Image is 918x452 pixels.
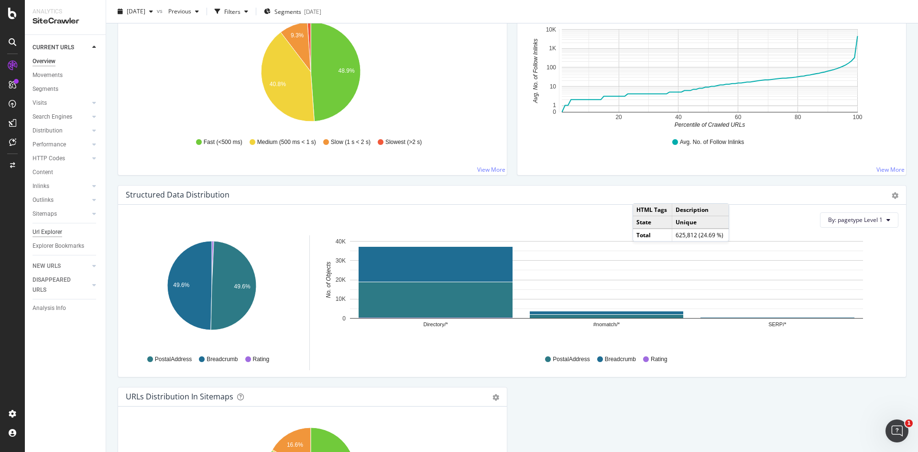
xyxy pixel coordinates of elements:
[339,67,355,74] text: 48.9%
[33,84,58,94] div: Segments
[593,321,620,327] text: #nomatch/*
[33,303,66,313] div: Analysis Info
[33,112,89,122] a: Search Engines
[672,204,729,216] td: Description
[553,109,556,115] text: 0
[33,195,54,205] div: Outlinks
[33,167,53,177] div: Content
[260,4,325,19] button: Segments[DATE]
[633,216,672,229] td: State
[546,26,556,33] text: 10K
[33,43,89,53] a: CURRENT URLS
[274,7,301,15] span: Segments
[33,167,99,177] a: Content
[224,7,240,15] div: Filters
[828,216,883,224] span: By: pagetype Level 1
[33,70,63,80] div: Movements
[33,112,72,122] div: Search Engines
[33,209,57,219] div: Sitemaps
[173,282,189,288] text: 49.6%
[33,98,47,108] div: Visits
[164,4,203,19] button: Previous
[820,212,898,228] button: By: pagetype Level 1
[33,227,62,237] div: Url Explorer
[114,4,157,19] button: [DATE]
[33,261,89,271] a: NEW URLS
[33,140,66,150] div: Performance
[336,296,346,302] text: 10K
[876,165,905,174] a: View More
[680,138,744,146] span: Avg. No. of Follow Inlinks
[768,321,787,327] text: SERP/*
[33,56,99,66] a: Overview
[128,235,295,346] svg: A chart.
[385,138,422,146] span: Slowest (>2 s)
[532,39,539,104] text: Avg. No. of Follow Inlinks
[33,154,65,164] div: HTTP Codes
[553,355,590,364] span: PostalAddress
[164,7,191,15] span: Previous
[633,229,672,241] td: Total
[423,321,448,327] text: Directory/*
[33,227,99,237] a: Url Explorer
[33,8,98,16] div: Analytics
[155,355,192,364] span: PostalAddress
[615,114,622,121] text: 20
[270,81,286,88] text: 40.8%
[477,165,505,174] a: View More
[553,102,556,109] text: 1
[33,241,99,251] a: Explorer Bookmarks
[33,154,89,164] a: HTTP Codes
[33,43,74,53] div: CURRENT URLS
[33,126,89,136] a: Distribution
[33,126,63,136] div: Distribution
[546,64,556,71] text: 100
[675,121,745,128] text: Percentile of Crawled URLs
[325,262,332,298] text: No. of Objects
[33,195,89,205] a: Outlinks
[905,419,913,427] span: 1
[33,241,84,251] div: Explorer Bookmarks
[321,235,891,346] div: A chart.
[253,355,270,364] span: Rating
[336,276,346,283] text: 20K
[331,138,371,146] span: Slow (1 s < 2 s)
[126,392,233,401] div: URLs Distribution in Sitemaps
[633,204,672,216] td: HTML Tags
[126,18,496,129] svg: A chart.
[342,315,346,322] text: 0
[33,261,61,271] div: NEW URLS
[33,275,89,295] a: DISAPPEARED URLS
[33,140,89,150] a: Performance
[336,257,346,264] text: 30K
[550,83,557,90] text: 10
[211,4,252,19] button: Filters
[33,16,98,27] div: SiteCrawler
[33,84,99,94] a: Segments
[33,70,99,80] a: Movements
[33,303,99,313] a: Analysis Info
[885,419,908,442] iframe: Intercom live chat
[287,441,303,448] text: 16.6%
[675,114,682,121] text: 40
[291,32,304,39] text: 9.3%
[234,283,251,290] text: 49.6%
[207,355,238,364] span: Breadcrumb
[892,192,898,199] div: gear
[126,190,229,199] div: Structured Data Distribution
[525,18,895,129] svg: A chart.
[157,6,164,14] span: vs
[204,138,242,146] span: Fast (<500 ms)
[33,181,49,191] div: Inlinks
[336,238,346,245] text: 40K
[651,355,667,364] span: Rating
[735,114,742,121] text: 60
[852,114,862,121] text: 100
[33,56,55,66] div: Overview
[33,98,89,108] a: Visits
[672,229,729,241] td: 625,812 (24.69 %)
[33,275,81,295] div: DISAPPEARED URLS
